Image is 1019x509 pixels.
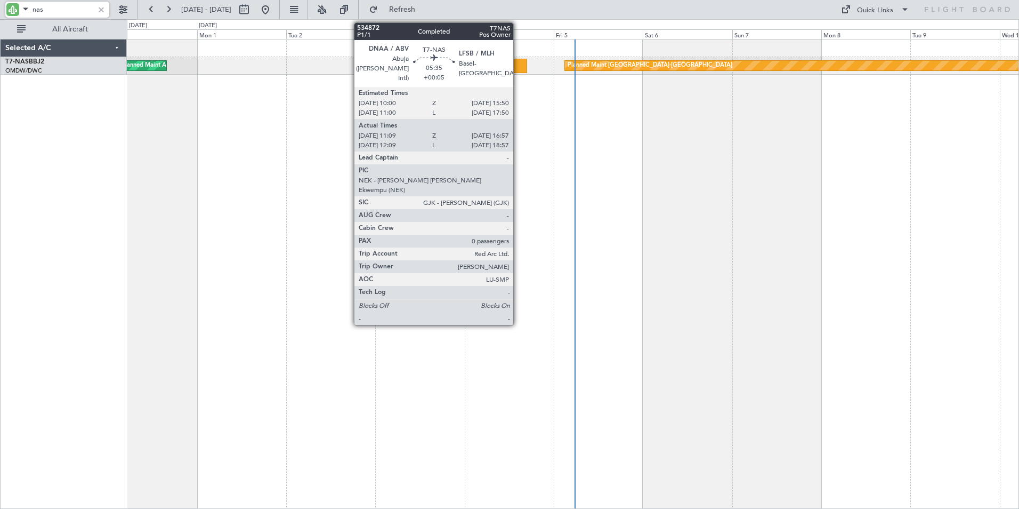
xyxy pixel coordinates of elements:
[375,29,464,39] div: Wed 3
[199,21,217,30] div: [DATE]
[181,5,231,14] span: [DATE] - [DATE]
[5,59,29,65] span: T7-NAS
[821,29,910,39] div: Mon 8
[732,29,821,39] div: Sun 7
[836,1,915,18] button: Quick Links
[857,5,893,16] div: Quick Links
[380,6,425,13] span: Refresh
[910,29,999,39] div: Tue 9
[5,67,42,75] a: OMDW/DWC
[108,29,197,39] div: Sun 31
[364,1,428,18] button: Refresh
[465,29,554,39] div: Thu 4
[129,21,147,30] div: [DATE]
[286,29,375,39] div: Tue 2
[197,29,286,39] div: Mon 1
[5,59,44,65] a: T7-NASBBJ2
[554,29,643,39] div: Fri 5
[28,26,112,33] span: All Aircraft
[12,21,116,38] button: All Aircraft
[568,58,732,74] div: Planned Maint [GEOGRAPHIC_DATA]-[GEOGRAPHIC_DATA]
[643,29,732,39] div: Sat 6
[33,2,94,18] input: A/C (Reg. or Type)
